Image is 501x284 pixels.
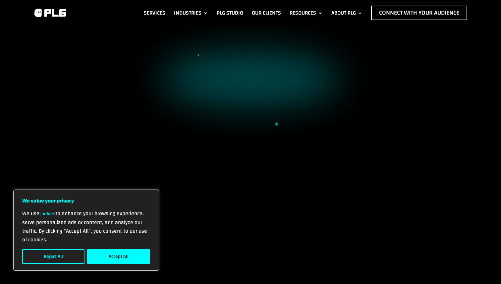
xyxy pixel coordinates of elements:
[371,6,467,20] a: Connect with Your Audience
[13,190,159,271] div: We value your privacy
[252,6,281,20] a: Our Clients
[39,209,55,218] a: cookies
[144,6,165,20] a: Services
[290,6,323,20] a: Resources
[468,252,501,284] iframe: Chat Widget
[217,6,243,20] a: PLG Studio
[87,249,150,264] button: Accept All
[331,6,362,20] a: About PLG
[22,249,84,264] button: Reject All
[22,197,150,205] p: We value your privacy
[174,6,208,20] a: Industries
[22,209,150,244] p: We use to enhance your browsing experience, serve personalized ads or content, and analyze our tr...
